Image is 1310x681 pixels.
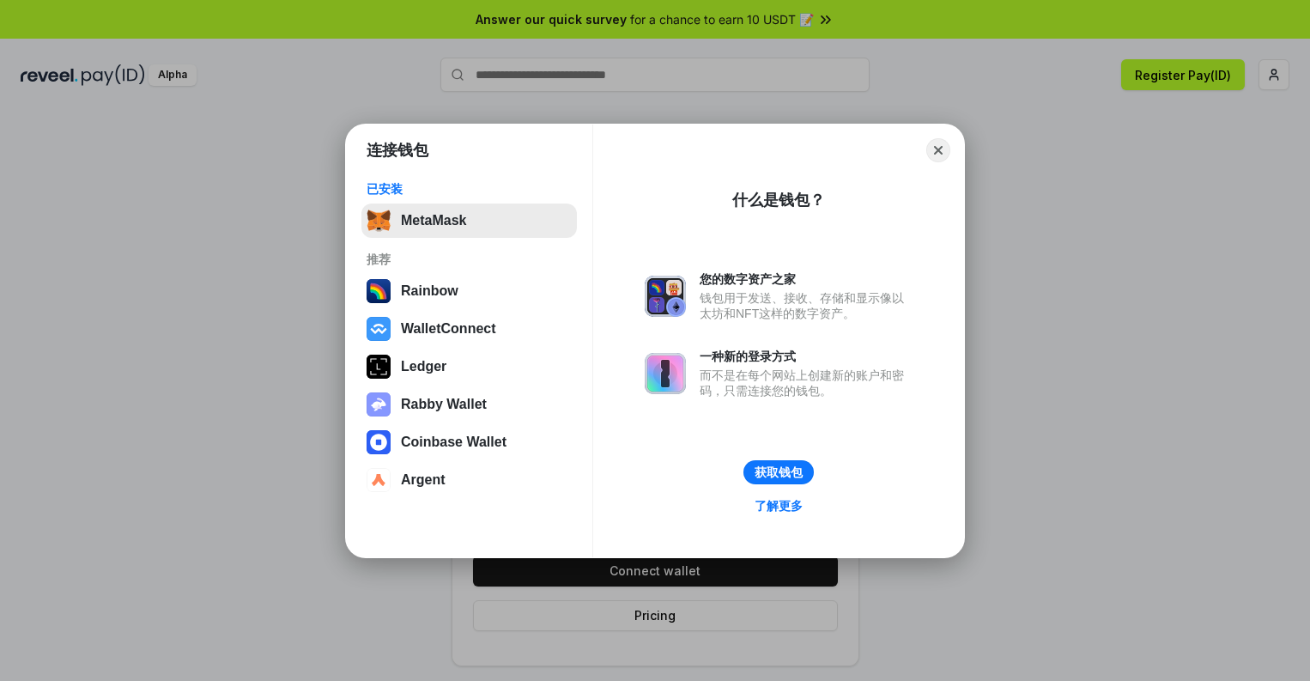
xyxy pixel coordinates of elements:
button: Rainbow [361,274,577,308]
div: 而不是在每个网站上创建新的账户和密码，只需连接您的钱包。 [700,368,913,398]
button: WalletConnect [361,312,577,346]
div: WalletConnect [401,321,496,337]
div: Ledger [401,359,446,374]
button: MetaMask [361,204,577,238]
div: 获取钱包 [755,465,803,480]
div: Rainbow [401,283,458,299]
img: svg+xml,%3Csvg%20width%3D%2228%22%20height%3D%2228%22%20viewBox%3D%220%200%2028%2028%22%20fill%3D... [367,430,391,454]
div: 什么是钱包？ [732,190,825,210]
button: Close [926,138,950,162]
h1: 连接钱包 [367,140,428,161]
div: 推荐 [367,252,572,267]
div: 一种新的登录方式 [700,349,913,364]
button: Rabby Wallet [361,387,577,422]
img: svg+xml,%3Csvg%20width%3D%2228%22%20height%3D%2228%22%20viewBox%3D%220%200%2028%2028%22%20fill%3D... [367,468,391,492]
img: svg+xml,%3Csvg%20xmlns%3D%22http%3A%2F%2Fwww.w3.org%2F2000%2Fsvg%22%20fill%3D%22none%22%20viewBox... [645,353,686,394]
button: Ledger [361,350,577,384]
div: 钱包用于发送、接收、存储和显示像以太坊和NFT这样的数字资产。 [700,290,913,321]
img: svg+xml,%3Csvg%20fill%3D%22none%22%20height%3D%2233%22%20viewBox%3D%220%200%2035%2033%22%20width%... [367,209,391,233]
button: 获取钱包 [743,460,814,484]
div: Argent [401,472,446,488]
div: Rabby Wallet [401,397,487,412]
a: 了解更多 [744,495,813,517]
img: svg+xml,%3Csvg%20xmlns%3D%22http%3A%2F%2Fwww.w3.org%2F2000%2Fsvg%22%20fill%3D%22none%22%20viewBox... [645,276,686,317]
img: svg+xml,%3Csvg%20xmlns%3D%22http%3A%2F%2Fwww.w3.org%2F2000%2Fsvg%22%20fill%3D%22none%22%20viewBox... [367,392,391,417]
div: 您的数字资产之家 [700,271,913,287]
img: svg+xml,%3Csvg%20xmlns%3D%22http%3A%2F%2Fwww.w3.org%2F2000%2Fsvg%22%20width%3D%2228%22%20height%3... [367,355,391,379]
img: svg+xml,%3Csvg%20width%3D%2228%22%20height%3D%2228%22%20viewBox%3D%220%200%2028%2028%22%20fill%3D... [367,317,391,341]
button: Coinbase Wallet [361,425,577,459]
button: Argent [361,463,577,497]
div: MetaMask [401,213,466,228]
img: svg+xml,%3Csvg%20width%3D%22120%22%20height%3D%22120%22%20viewBox%3D%220%200%20120%20120%22%20fil... [367,279,391,303]
div: 了解更多 [755,498,803,514]
div: Coinbase Wallet [401,435,506,450]
div: 已安装 [367,181,572,197]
